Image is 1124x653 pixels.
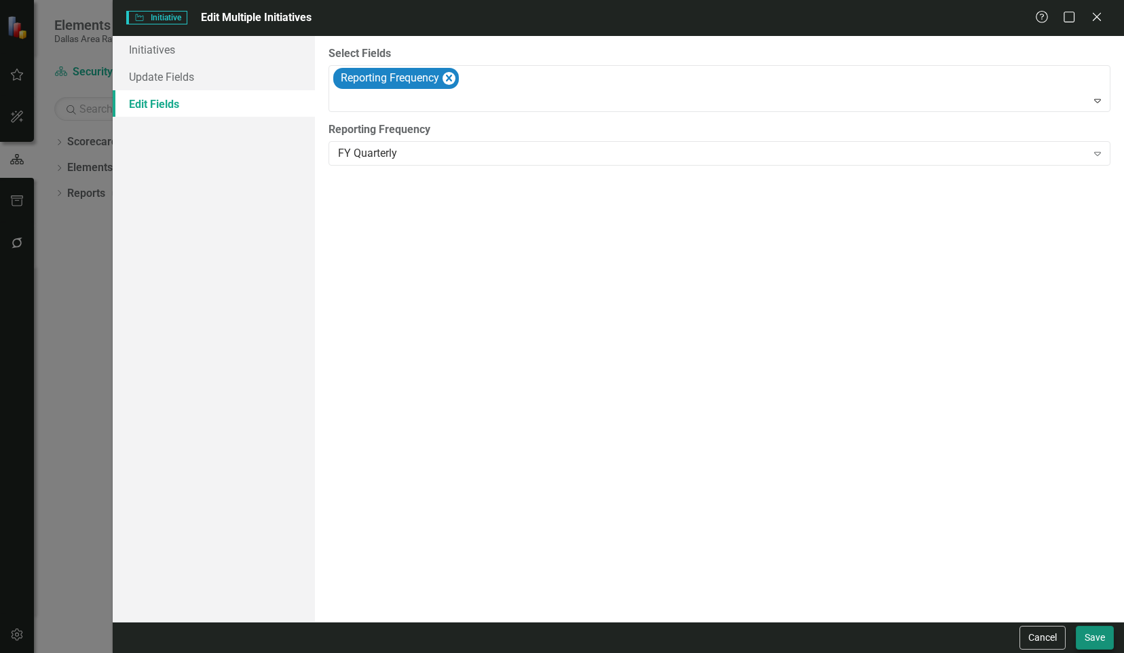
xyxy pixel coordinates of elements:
[113,36,315,63] a: Initiatives
[329,46,1110,62] label: Select Fields
[329,122,1110,138] label: Reporting Frequency
[338,146,1087,162] div: FY Quarterly
[443,72,455,85] div: Remove Reporting Frequency
[113,63,315,90] a: Update Fields
[1076,626,1114,650] button: Save
[1019,626,1066,650] button: Cancel
[113,90,315,117] a: Edit Fields
[201,11,312,24] span: Edit Multiple Initiatives
[337,69,441,88] div: Reporting Frequency
[126,11,187,24] span: Initiative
